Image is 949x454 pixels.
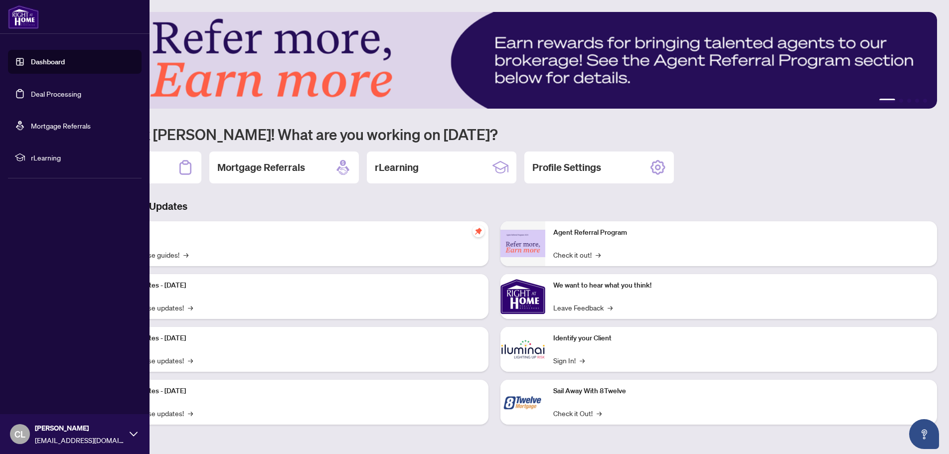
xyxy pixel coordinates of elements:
p: Sail Away With 8Twelve [553,386,929,397]
span: pushpin [473,225,484,237]
span: → [188,302,193,313]
button: 2 [899,99,903,103]
span: → [183,249,188,260]
img: logo [8,5,39,29]
span: → [596,249,601,260]
p: Platform Updates - [DATE] [105,386,480,397]
span: → [608,302,613,313]
button: 3 [907,99,911,103]
p: Self-Help [105,227,480,238]
h3: Brokerage & Industry Updates [52,199,937,213]
h2: Profile Settings [532,160,601,174]
a: Check it Out!→ [553,408,602,419]
span: CL [14,427,25,441]
button: Open asap [909,419,939,449]
h2: Mortgage Referrals [217,160,305,174]
span: rLearning [31,152,135,163]
a: Dashboard [31,57,65,66]
p: Platform Updates - [DATE] [105,333,480,344]
span: → [580,355,585,366]
img: Agent Referral Program [500,230,545,257]
p: Identify your Client [553,333,929,344]
p: Agent Referral Program [553,227,929,238]
a: Deal Processing [31,89,81,98]
button: 5 [923,99,927,103]
img: Identify your Client [500,327,545,372]
span: [EMAIL_ADDRESS][DOMAIN_NAME] [35,435,125,446]
p: Platform Updates - [DATE] [105,280,480,291]
h1: Welcome back [PERSON_NAME]! What are you working on [DATE]? [52,125,937,144]
span: → [188,355,193,366]
span: → [597,408,602,419]
img: Sail Away With 8Twelve [500,380,545,425]
a: Mortgage Referrals [31,121,91,130]
p: We want to hear what you think! [553,280,929,291]
img: We want to hear what you think! [500,274,545,319]
span: → [188,408,193,419]
button: 4 [915,99,919,103]
span: [PERSON_NAME] [35,423,125,434]
h2: rLearning [375,160,419,174]
img: Slide 0 [52,12,937,109]
a: Check it out!→ [553,249,601,260]
a: Leave Feedback→ [553,302,613,313]
a: Sign In!→ [553,355,585,366]
button: 1 [879,99,895,103]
